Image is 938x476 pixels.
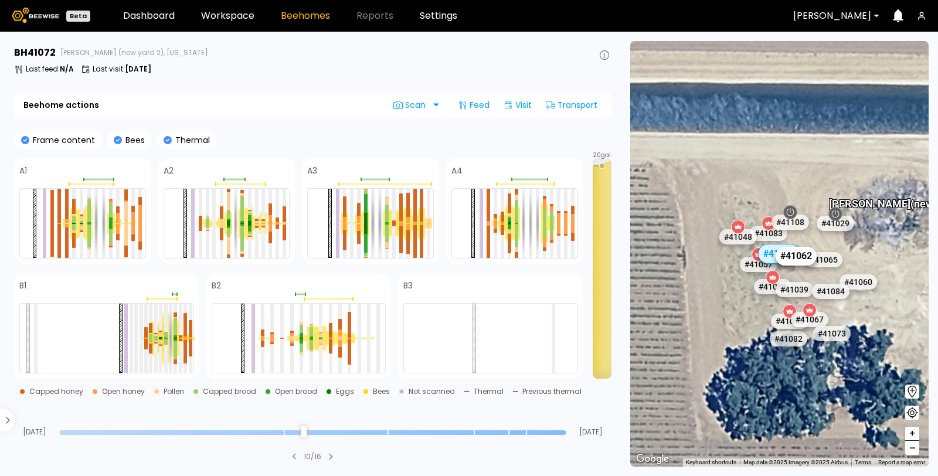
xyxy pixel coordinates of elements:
span: [PERSON_NAME] (new yard 2), [US_STATE] [60,49,208,56]
div: # 41072 [758,244,800,264]
div: Not scanned [409,388,455,395]
a: Report a map error [878,459,925,465]
h4: A1 [19,166,27,175]
span: Map data ©2025 Imagery ©2025 Airbus [743,459,848,465]
div: # 41060 [840,274,877,290]
div: # 41065 [806,252,843,267]
a: Settings [420,11,457,21]
div: Previous thermal [522,388,582,395]
p: Frame content [29,136,95,144]
div: # 41073 [813,326,851,341]
button: Keyboard shortcuts [686,458,736,467]
h4: A4 [451,166,463,175]
button: + [905,427,919,441]
div: # 41059 [755,279,792,294]
p: Last visit : [93,66,151,73]
b: [DATE] [125,64,151,74]
div: # 41108 [772,215,810,230]
div: # 41082 [770,331,808,346]
div: # 41039 [776,282,814,297]
button: – [905,441,919,455]
div: # 41075 [772,314,809,329]
a: Open this area in Google Maps (opens a new window) [633,451,672,467]
p: Thermal [172,136,210,144]
b: N/A [60,64,74,74]
span: Scan [393,100,430,110]
span: – [909,441,916,455]
span: Reports [356,11,393,21]
div: # 41067 [791,312,828,327]
a: Terms [855,459,871,465]
div: Eggs [336,388,354,395]
h4: B1 [19,281,26,290]
div: Capped brood [203,388,256,395]
span: [DATE] [571,429,611,436]
a: Beehomes [281,11,330,21]
span: [DATE] [14,429,55,436]
h4: A2 [164,166,174,175]
b: Beehome actions [23,101,99,109]
p: Last feed : [26,66,74,73]
div: # 41062 [776,247,817,266]
a: Dashboard [123,11,175,21]
div: Bees [373,388,390,395]
div: Pollen [164,388,184,395]
div: # 41084 [813,284,850,299]
div: Open honey [102,388,145,395]
h4: A3 [307,166,317,175]
h4: B3 [403,281,413,290]
div: # 41029 [817,216,855,231]
img: Beewise logo [12,8,59,23]
div: Capped honey [29,388,83,395]
span: + [909,426,916,441]
div: 10 / 16 [304,451,321,462]
div: Thermal [474,388,504,395]
div: Visit [499,96,536,114]
div: # 41083 [750,226,787,241]
h4: B2 [212,281,221,290]
div: Feed [453,96,494,114]
p: Bees [122,136,145,144]
a: Workspace [201,11,254,21]
h3: BH 41072 [14,48,56,57]
div: # 41048 [720,229,757,244]
div: # 41057 [740,257,777,272]
img: Google [633,451,672,467]
div: Open brood [275,388,317,395]
div: Beta [66,11,90,22]
span: 20 gal [593,152,611,158]
div: Transport [541,96,602,114]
